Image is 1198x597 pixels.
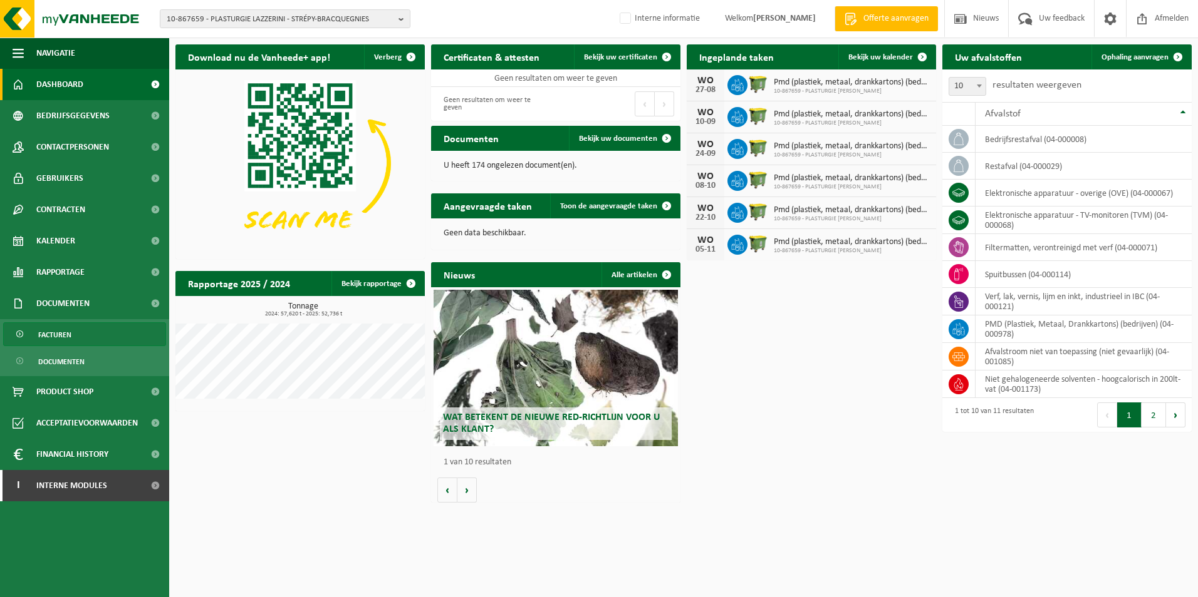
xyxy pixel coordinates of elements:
[942,44,1034,69] h2: Uw afvalstoffen
[774,151,930,159] span: 10-867659 - PLASTURGIE [PERSON_NAME]
[36,288,90,319] span: Documenten
[774,205,930,215] span: Pmd (plastiek, metaal, drankkartons) (bedrijven)
[693,181,718,190] div: 08-10
[574,44,679,69] a: Bekijk uw certificaten
[774,183,930,191] span: 10-867659 - PLASTURGIE [PERSON_NAME]
[835,6,938,31] a: Offerte aanvragen
[949,77,986,96] span: 10
[774,88,930,95] span: 10-867659 - PLASTURGIE [PERSON_NAME]
[36,194,85,225] span: Contracten
[976,288,1192,315] td: verf, lak, vernis, lijm en inkt, industrieel in IBC (04-000121)
[848,53,913,61] span: Bekijk uw kalender
[687,44,786,69] h2: Ingeplande taken
[36,470,107,501] span: Interne modules
[949,401,1034,429] div: 1 tot 10 van 11 resultaten
[175,69,425,257] img: Download de VHEPlus App
[13,470,24,501] span: I
[838,44,935,69] a: Bekijk uw kalender
[976,315,1192,343] td: PMD (Plastiek, Metaal, Drankkartons) (bedrijven) (04-000978)
[36,225,75,257] span: Kalender
[693,76,718,86] div: WO
[444,458,674,467] p: 1 van 10 resultaten
[457,477,477,503] button: Volgende
[431,126,511,150] h2: Documenten
[976,180,1192,207] td: elektronische apparatuur - overige (OVE) (04-000067)
[985,109,1021,119] span: Afvalstof
[560,202,657,210] span: Toon de aangevraagde taken
[747,137,769,158] img: WB-1100-HPE-GN-50
[693,108,718,118] div: WO
[550,193,679,218] a: Toon de aangevraagde taken
[774,237,930,247] span: Pmd (plastiek, metaal, drankkartons) (bedrijven)
[774,215,930,223] span: 10-867659 - PLASTURGIE [PERSON_NAME]
[364,44,424,69] button: Verberg
[635,91,655,116] button: Previous
[444,161,668,170] p: U heeft 174 ongelezen document(en).
[693,171,718,181] div: WO
[1097,402,1117,427] button: Previous
[655,91,674,116] button: Next
[36,257,85,288] span: Rapportage
[584,53,657,61] span: Bekijk uw certificaten
[976,261,1192,288] td: spuitbussen (04-000114)
[175,44,343,69] h2: Download nu de Vanheede+ app!
[36,131,109,163] span: Contactpersonen
[976,234,1192,261] td: filtermatten, verontreinigd met verf (04-000071)
[1117,402,1142,427] button: 1
[3,322,166,346] a: Facturen
[36,69,83,100] span: Dashboard
[160,9,410,28] button: 10-867659 - PLASTURGIE LAZZERINI - STRÉPY-BRACQUEGNIES
[36,38,75,69] span: Navigatie
[36,439,108,470] span: Financial History
[579,135,657,143] span: Bekijk uw documenten
[774,110,930,120] span: Pmd (plastiek, metaal, drankkartons) (bedrijven)
[431,193,544,218] h2: Aangevraagde taken
[693,213,718,222] div: 22-10
[774,141,930,151] span: Pmd (plastiek, metaal, drankkartons) (bedrijven)
[569,126,679,151] a: Bekijk uw documenten
[374,53,402,61] span: Verberg
[747,105,769,126] img: WB-1100-HPE-GN-50
[976,153,1192,180] td: restafval (04-000029)
[976,126,1192,153] td: bedrijfsrestafval (04-000008)
[36,407,138,439] span: Acceptatievoorwaarden
[693,203,718,213] div: WO
[860,13,932,25] span: Offerte aanvragen
[431,69,680,87] td: Geen resultaten om weer te geven
[443,412,660,434] span: Wat betekent de nieuwe RED-richtlijn voor u als klant?
[38,323,71,347] span: Facturen
[3,349,166,373] a: Documenten
[747,73,769,94] img: WB-1100-HPE-GN-50
[774,78,930,88] span: Pmd (plastiek, metaal, drankkartons) (bedrijven)
[774,173,930,183] span: Pmd (plastiek, metaal, drankkartons) (bedrijven)
[617,9,700,28] label: Interne informatie
[444,229,668,238] p: Geen data beschikbaar.
[36,100,110,131] span: Bedrijfsgegevens
[36,163,83,194] span: Gebruikers
[693,118,718,126] div: 10-09
[1142,402,1166,427] button: 2
[747,233,769,254] img: WB-1100-HPE-GN-50
[182,302,425,317] h3: Tonnage
[774,120,930,127] span: 10-867659 - PLASTURGIE [PERSON_NAME]
[693,140,718,150] div: WO
[976,207,1192,234] td: elektronische apparatuur - TV-monitoren (TVM) (04-000068)
[976,370,1192,398] td: niet gehalogeneerde solventen - hoogcalorisch in 200lt-vat (04-001173)
[175,271,303,295] h2: Rapportage 2025 / 2024
[1166,402,1185,427] button: Next
[693,245,718,254] div: 05-11
[992,80,1081,90] label: resultaten weergeven
[693,150,718,158] div: 24-09
[949,78,986,95] span: 10
[753,14,816,23] strong: [PERSON_NAME]
[36,376,93,407] span: Product Shop
[331,271,424,296] a: Bekijk rapportage
[38,350,85,374] span: Documenten
[693,235,718,245] div: WO
[431,262,487,287] h2: Nieuws
[976,343,1192,370] td: afvalstroom niet van toepassing (niet gevaarlijk) (04-001085)
[431,44,552,69] h2: Certificaten & attesten
[1091,44,1190,69] a: Ophaling aanvragen
[774,247,930,255] span: 10-867659 - PLASTURGIE [PERSON_NAME]
[602,262,679,287] a: Alle artikelen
